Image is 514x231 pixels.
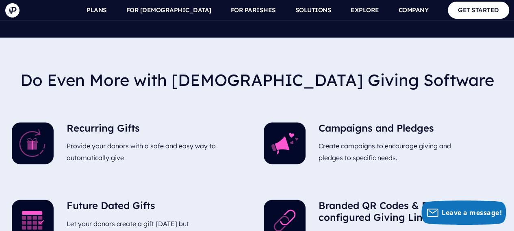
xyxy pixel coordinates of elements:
[12,64,503,96] h2: Do Even More with [DEMOGRAPHIC_DATA] Giving Software
[319,137,470,167] p: Create campaigns to encourage giving and pledges to specific needs.
[67,200,218,215] h5: Future Dated Gifts
[448,2,509,18] a: GET STARTED
[421,200,506,225] button: Leave a message!
[319,122,470,137] h5: Campaigns and Pledges
[67,137,218,167] p: Provide your donors with a safe and easy way to automatically give
[12,122,54,164] img: Recurring Gifts - Illustration
[67,122,218,137] h5: Recurring Gifts
[442,208,502,217] span: Leave a message!
[264,122,306,164] img: Campaigns and Pledges - Illustration
[319,200,470,227] h5: Branded QR Codes & Pre-configured Giving Links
